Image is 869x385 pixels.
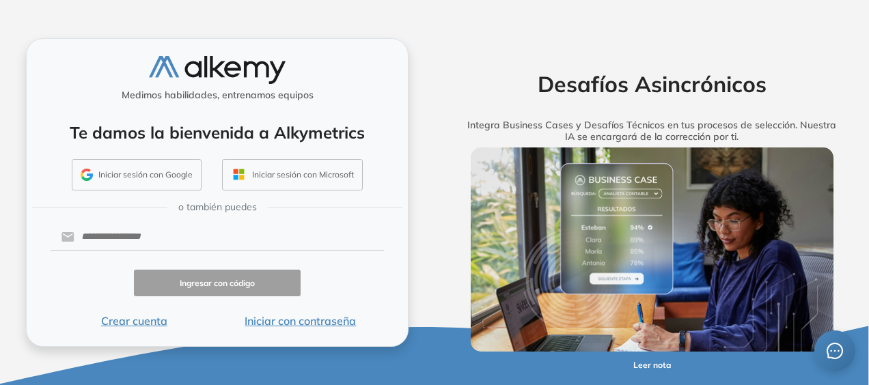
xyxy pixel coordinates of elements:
[32,89,402,101] h5: Medimos habilidades, entrenamos equipos
[81,169,93,181] img: GMAIL_ICON
[72,159,202,190] button: Iniciar sesión con Google
[827,343,843,359] span: message
[217,313,384,329] button: Iniciar con contraseña
[450,71,853,97] h2: Desafíos Asincrónicos
[601,352,702,378] button: Leer nota
[450,119,853,143] h5: Integra Business Cases y Desafíos Técnicos en tus procesos de selección. Nuestra IA se encargará ...
[222,159,363,190] button: Iniciar sesión con Microsoft
[51,313,217,329] button: Crear cuenta
[178,200,257,214] span: o también puedes
[231,167,247,182] img: OUTLOOK_ICON
[44,123,390,143] h4: Te damos la bienvenida a Alkymetrics
[149,56,286,84] img: logo-alkemy
[471,147,833,352] img: img-more-info
[134,270,301,296] button: Ingresar con código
